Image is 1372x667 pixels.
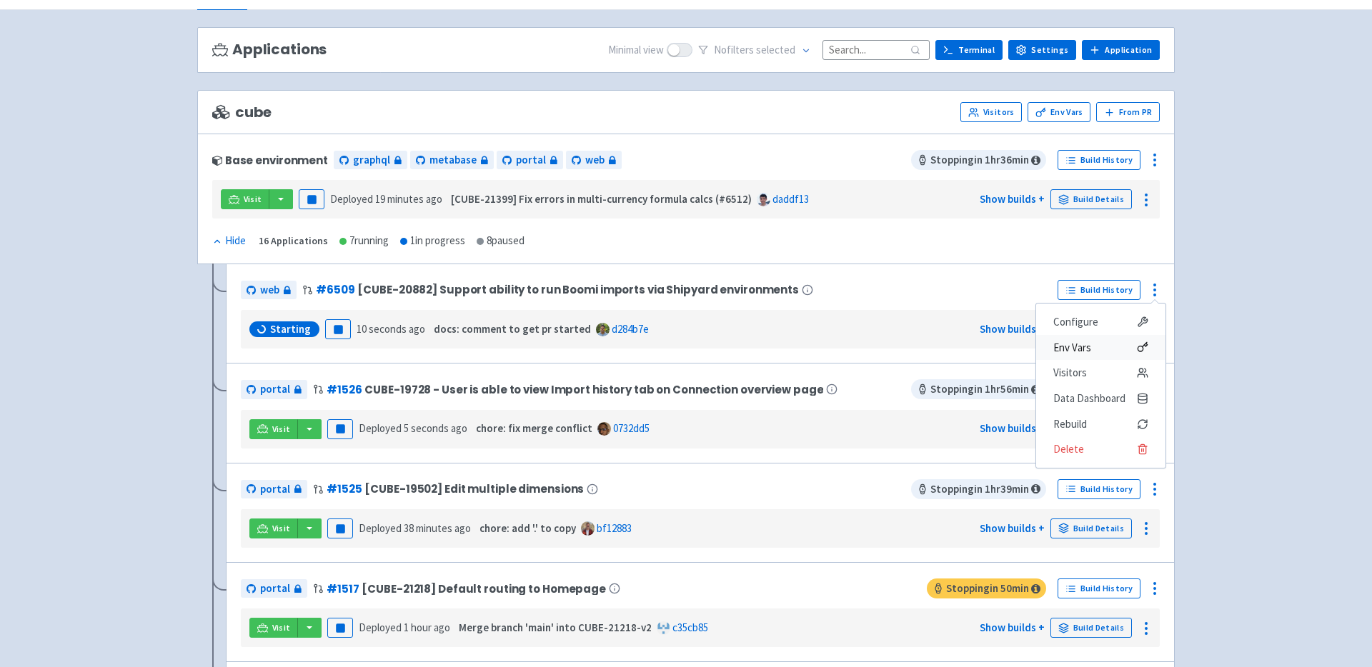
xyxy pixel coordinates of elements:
a: #1517 [327,581,359,596]
div: Hide [212,233,246,249]
a: c35cb85 [672,621,708,634]
a: #1525 [327,481,362,496]
span: portal [260,381,290,398]
span: Visit [272,622,291,633]
a: Env Vars [1028,102,1090,122]
a: d284b7e [612,322,649,336]
a: Show builds + [980,521,1045,535]
a: Show builds + [980,192,1045,206]
span: Stopping in 1 hr 36 min [911,150,1046,170]
a: portal [497,151,563,170]
strong: docs: comment to get pr started [434,322,591,336]
a: Build History [1058,479,1140,499]
a: Visit [221,189,269,209]
button: Pause [327,518,353,538]
button: Pause [327,419,353,439]
span: web [585,152,605,169]
button: Delete [1036,436,1165,462]
span: [CUBE-20882] Support ability to run Boomi imports via Shipyard environments [357,284,799,296]
a: Visit [249,518,298,538]
span: Stopping in 1 hr 39 min [911,479,1046,499]
span: Visit [272,523,291,534]
span: Env Vars [1053,338,1091,358]
time: 1 hour ago [404,621,450,634]
span: Rebuild [1053,414,1087,434]
button: Pause [299,189,324,209]
span: Visit [272,423,291,435]
a: bf12883 [597,521,632,535]
div: Base environment [212,154,328,166]
a: Show builds + [980,421,1045,435]
div: 7 running [339,233,389,249]
span: Configure [1053,312,1098,332]
a: web [566,151,622,170]
a: Build History [1058,578,1140,598]
span: Visitors [1053,363,1087,383]
span: Stopping in 50 min [927,578,1046,598]
a: daddf13 [772,192,809,206]
button: Rebuild [1036,411,1165,437]
span: portal [516,152,546,169]
button: Hide [212,233,247,249]
span: cube [212,104,272,121]
a: Visitors [960,102,1022,122]
span: [CUBE-19502] Edit multiple dimensions [364,483,584,495]
strong: chore: add '.' to copy [479,521,576,535]
a: Configure [1036,309,1165,335]
a: portal [241,480,307,499]
a: Show builds + [980,322,1045,336]
span: portal [260,481,290,498]
a: Visit [249,618,298,638]
a: Env Vars [1036,335,1165,361]
a: Build History [1058,150,1140,170]
time: 38 minutes ago [404,521,471,535]
a: portal [241,380,307,399]
a: Visitors [1036,360,1165,386]
a: Show builds + [980,621,1045,634]
a: Visit [249,419,298,439]
span: Deployed [359,521,471,535]
span: Stopping in 1 hr 56 min [911,379,1046,399]
span: Starting [270,322,311,336]
a: Settings [1008,40,1076,60]
a: Build Details [1050,618,1132,638]
input: Search... [822,40,930,59]
span: portal [260,581,290,597]
a: Build Details [1050,518,1132,538]
strong: [CUBE-21399] Fix errors in multi-currency formula calcs (#6512) [451,192,752,206]
time: 19 minutes ago [375,192,442,206]
a: Build History [1058,280,1140,300]
div: 16 Applications [259,233,328,249]
span: Deployed [359,621,450,634]
a: graphql [334,151,407,170]
span: Deployed [330,192,442,206]
span: metabase [429,152,477,169]
h3: Applications [212,41,327,58]
span: Delete [1053,439,1084,459]
button: Pause [325,319,351,339]
a: #1526 [327,382,362,397]
span: Deployed [359,421,467,435]
a: Application [1082,40,1160,60]
span: [CUBE-21218] Default routing to Homepage [362,583,606,595]
strong: chore: fix merge conflict [476,421,592,435]
span: web [260,282,279,299]
a: portal [241,579,307,598]
div: 1 in progress [400,233,465,249]
span: Data Dashboard [1053,388,1125,408]
button: From PR [1096,102,1160,122]
a: 0732dd5 [613,421,650,435]
a: web [241,281,297,300]
button: Pause [327,618,353,638]
time: 5 seconds ago [404,421,467,435]
a: Terminal [935,40,1003,60]
span: selected [756,43,795,56]
a: #6509 [316,282,354,297]
strong: Merge branch 'main' into CUBE-21218-v2 [459,621,652,634]
time: 10 seconds ago [357,322,425,336]
a: Data Dashboard [1036,386,1165,411]
a: metabase [410,151,494,170]
span: Visit [244,194,262,205]
span: No filter s [714,42,795,59]
span: graphql [353,152,390,169]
